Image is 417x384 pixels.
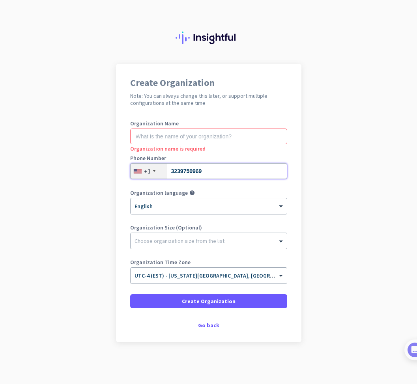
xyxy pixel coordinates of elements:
[189,190,195,196] i: help
[130,145,206,152] span: Organization name is required
[130,155,287,161] label: Phone Number
[182,297,236,305] span: Create Organization
[130,294,287,308] button: Create Organization
[130,163,287,179] input: 201-555-0123
[130,225,287,230] label: Organization Size (Optional)
[130,92,287,106] h2: Note: You can always change this later, or support multiple configurations at the same time
[130,121,287,126] label: Organization Name
[130,78,287,88] h1: Create Organization
[130,129,287,144] input: What is the name of your organization?
[144,167,151,175] div: +1
[130,322,287,328] div: Go back
[130,259,287,265] label: Organization Time Zone
[176,32,242,44] img: Insightful
[130,190,188,196] label: Organization language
